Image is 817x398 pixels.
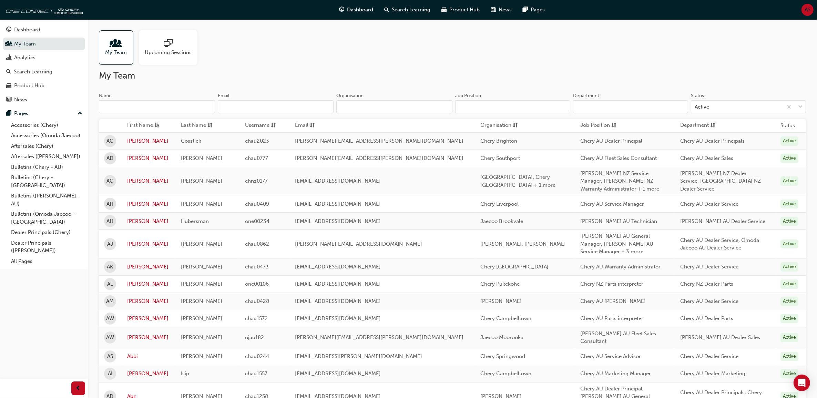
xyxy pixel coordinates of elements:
[681,334,760,340] span: [PERSON_NAME] AU Dealer Sales
[107,217,114,225] span: AH
[245,121,269,130] span: Username
[295,155,463,161] span: [PERSON_NAME][EMAIL_ADDRESS][PERSON_NAME][DOMAIN_NAME]
[295,201,381,207] span: [EMAIL_ADDRESS][DOMAIN_NAME]
[6,97,11,103] span: news-icon
[480,138,517,144] span: Chery Brighton
[580,233,653,255] span: [PERSON_NAME] AU General Manager, [PERSON_NAME] AU Service Manager + 3 more
[681,281,734,287] span: Chery NZ Dealer Parts
[295,353,422,359] span: [EMAIL_ADDRESS][PERSON_NAME][DOMAIN_NAME]
[181,298,222,304] span: [PERSON_NAME]
[499,6,512,14] span: News
[480,315,531,322] span: Chery Campbelltown
[6,27,11,33] span: guage-icon
[681,264,739,270] span: Chery AU Dealer Service
[218,100,334,113] input: Email
[245,218,269,224] span: one00234
[218,92,229,99] div: Email
[127,334,170,341] a: [PERSON_NAME]
[379,3,436,17] a: search-iconSearch Learning
[580,218,657,224] span: [PERSON_NAME] AU Technician
[681,370,746,377] span: Chery AU Dealer Marketing
[8,130,85,141] a: Accessories (Omoda Jaecoo)
[450,6,480,14] span: Product Hub
[491,6,496,14] span: news-icon
[695,103,709,111] div: Active
[780,352,798,361] div: Active
[780,122,795,130] th: Status
[127,353,170,360] a: Abbi
[245,138,269,144] span: chau2023
[14,96,27,104] div: News
[107,353,113,360] span: AS
[780,333,798,342] div: Active
[3,107,85,120] button: Pages
[780,154,798,163] div: Active
[580,264,661,270] span: Chery AU Warranty Administrator
[480,121,518,130] button: Organisationsorting-icon
[442,6,447,14] span: car-icon
[295,298,381,304] span: [EMAIL_ADDRESS][DOMAIN_NAME]
[127,217,170,225] a: [PERSON_NAME]
[245,155,268,161] span: chau0777
[480,241,566,247] span: [PERSON_NAME], [PERSON_NAME]
[8,256,85,267] a: All Pages
[681,353,739,359] span: Chery AU Dealer Service
[3,51,85,64] a: Analytics
[127,154,170,162] a: [PERSON_NAME]
[486,3,518,17] a: news-iconNews
[681,138,745,144] span: Chery AU Dealer Principals
[681,155,734,161] span: Chery AU Dealer Sales
[108,370,112,378] span: AI
[531,6,545,14] span: Pages
[106,297,114,305] span: AM
[794,375,810,391] div: Open Intercom Messenger
[681,315,734,322] span: Chery AU Dealer Parts
[295,121,333,130] button: Emailsorting-icon
[334,3,379,17] a: guage-iconDashboard
[107,177,114,185] span: AG
[3,22,85,107] button: DashboardMy TeamAnalyticsSearch LearningProduct HubNews
[207,121,213,130] span: sorting-icon
[580,298,646,304] span: Chery AU [PERSON_NAME]
[154,121,160,130] span: asc-icon
[480,334,523,340] span: Jaecoo Moorooka
[14,54,35,62] div: Analytics
[573,100,688,113] input: Department
[164,39,173,49] span: sessionType_ONLINE_URL-icon
[295,264,381,270] span: [EMAIL_ADDRESS][DOMAIN_NAME]
[455,92,481,99] div: Job Position
[245,178,268,184] span: chnz0177
[518,3,551,17] a: pages-iconPages
[245,334,264,340] span: ojau182
[681,298,739,304] span: Chery AU Dealer Service
[580,121,618,130] button: Job Positionsorting-icon
[580,330,656,345] span: [PERSON_NAME] AU Fleet Sales Consultant
[181,281,222,287] span: [PERSON_NAME]
[127,121,165,130] button: First Nameasc-icon
[107,263,113,271] span: AK
[3,79,85,92] a: Product Hub
[681,121,718,130] button: Departmentsorting-icon
[480,201,519,207] span: Chery Liverpool
[780,217,798,226] div: Active
[181,121,219,130] button: Last Namesorting-icon
[105,49,127,57] span: My Team
[181,370,189,377] span: Isip
[8,209,85,227] a: Bulletins (Omoda Jaecoo - [GEOGRAPHIC_DATA])
[14,82,44,90] div: Product Hub
[181,201,222,207] span: [PERSON_NAME]
[523,6,528,14] span: pages-icon
[780,136,798,146] div: Active
[611,121,616,130] span: sorting-icon
[127,263,170,271] a: [PERSON_NAME]
[480,218,523,224] span: Jaecoo Brookvale
[127,280,170,288] a: [PERSON_NAME]
[106,315,114,323] span: AW
[245,370,267,377] span: chau1557
[99,92,112,99] div: Name
[99,100,215,113] input: Name
[780,369,798,378] div: Active
[107,200,114,208] span: AH
[681,121,709,130] span: Department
